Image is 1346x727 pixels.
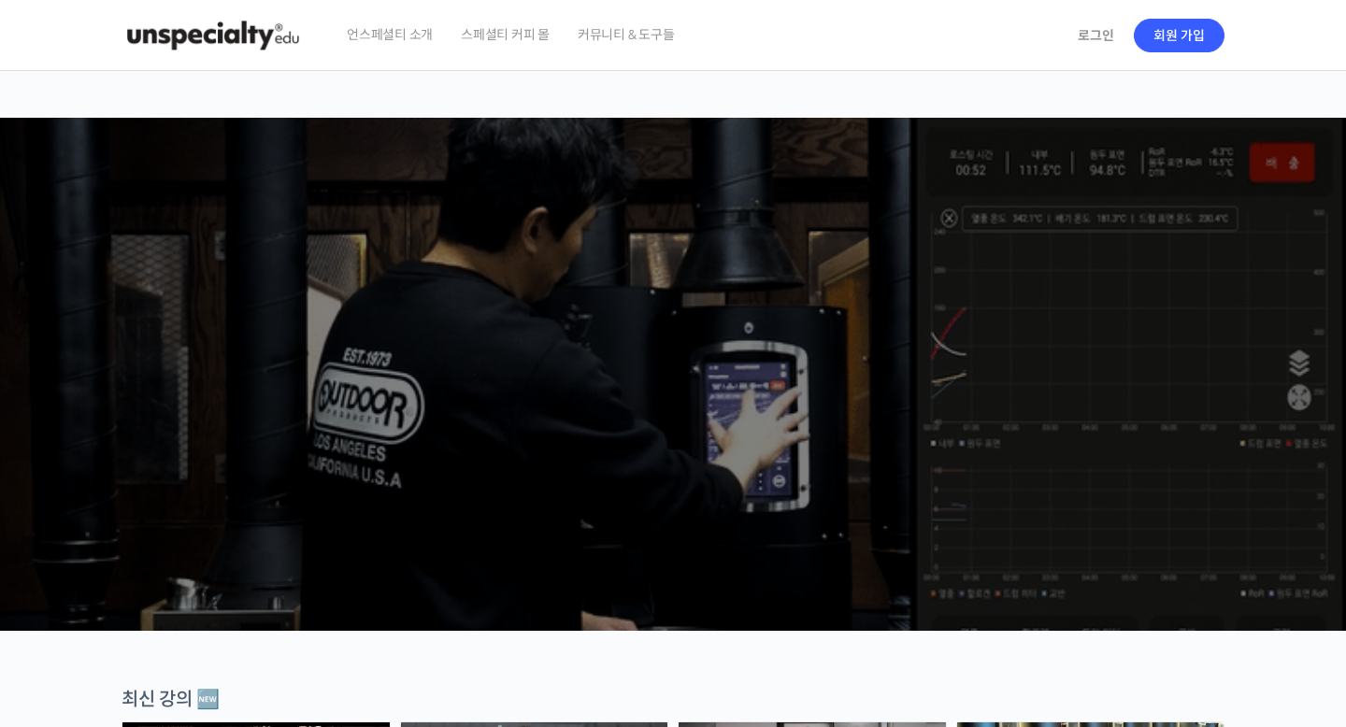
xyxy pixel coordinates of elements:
[1134,19,1224,52] a: 회원 가입
[19,286,1327,380] p: [PERSON_NAME]을 다하는 당신을 위해, 최고와 함께 만든 커피 클래스
[122,687,1224,712] div: 최신 강의 🆕
[19,389,1327,415] p: 시간과 장소에 구애받지 않고, 검증된 커리큘럼으로
[1067,14,1125,57] a: 로그인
